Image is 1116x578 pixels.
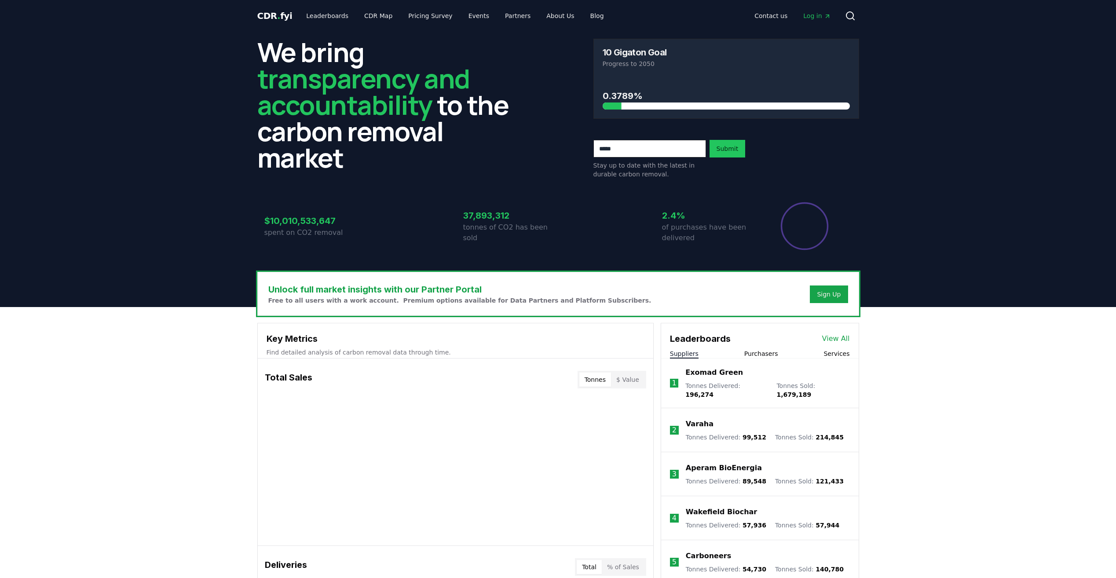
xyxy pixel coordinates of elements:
[822,333,850,344] a: View All
[775,477,844,486] p: Tonnes Sold :
[672,469,677,479] p: 3
[498,8,538,24] a: Partners
[776,381,849,399] p: Tonnes Sold :
[603,89,850,102] h3: 0.3789%
[672,557,677,567] p: 5
[776,391,811,398] span: 1,679,189
[816,522,839,529] span: 57,944
[577,560,602,574] button: Total
[780,201,829,251] div: Percentage of sales delivered
[775,565,844,574] p: Tonnes Sold :
[268,283,651,296] h3: Unlock full market insights with our Partner Portal
[268,296,651,305] p: Free to all users with a work account. Premium options available for Data Partners and Platform S...
[686,507,757,517] a: Wakefield Biochar
[685,381,768,399] p: Tonnes Delivered :
[686,419,714,429] a: Varaha
[583,8,611,24] a: Blog
[775,521,839,530] p: Tonnes Sold :
[747,8,838,24] nav: Main
[743,566,766,573] span: 54,730
[816,434,844,441] span: 214,845
[593,161,706,179] p: Stay up to date with the latest in durable carbon removal.
[461,8,496,24] a: Events
[401,8,459,24] a: Pricing Survey
[463,209,558,222] h3: 37,893,312
[357,8,399,24] a: CDR Map
[264,214,359,227] h3: $10,010,533,647
[299,8,611,24] nav: Main
[264,227,359,238] p: spent on CO2 removal
[603,59,850,68] p: Progress to 2050
[579,373,611,387] button: Tonnes
[816,566,844,573] span: 140,780
[257,10,293,22] a: CDR.fyi
[267,332,644,345] h3: Key Metrics
[672,513,677,523] p: 4
[672,378,676,388] p: 1
[810,285,848,303] button: Sign Up
[265,371,312,388] h3: Total Sales
[686,477,766,486] p: Tonnes Delivered :
[299,8,355,24] a: Leaderboards
[662,209,757,222] h3: 2.4%
[686,433,766,442] p: Tonnes Delivered :
[611,373,644,387] button: $ Value
[743,522,766,529] span: 57,936
[539,8,581,24] a: About Us
[685,391,714,398] span: 196,274
[257,11,293,21] span: CDR fyi
[743,478,766,485] span: 89,548
[686,551,731,561] a: Carboneers
[747,8,794,24] a: Contact us
[265,558,307,576] h3: Deliveries
[602,560,644,574] button: % of Sales
[796,8,838,24] a: Log in
[817,290,841,299] a: Sign Up
[775,433,844,442] p: Tonnes Sold :
[670,349,699,358] button: Suppliers
[670,332,731,345] h3: Leaderboards
[672,425,677,435] p: 2
[803,11,831,20] span: Log in
[710,140,746,157] button: Submit
[823,349,849,358] button: Services
[277,11,280,21] span: .
[267,348,644,357] p: Find detailed analysis of carbon removal data through time.
[816,478,844,485] span: 121,433
[686,521,766,530] p: Tonnes Delivered :
[257,39,523,171] h2: We bring to the carbon removal market
[257,60,470,123] span: transparency and accountability
[686,565,766,574] p: Tonnes Delivered :
[685,367,743,378] a: Exomad Green
[603,48,667,57] h3: 10 Gigaton Goal
[686,463,762,473] a: Aperam BioEnergia
[463,222,558,243] p: tonnes of CO2 has been sold
[744,349,778,358] button: Purchasers
[662,222,757,243] p: of purchases have been delivered
[743,434,766,441] span: 99,512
